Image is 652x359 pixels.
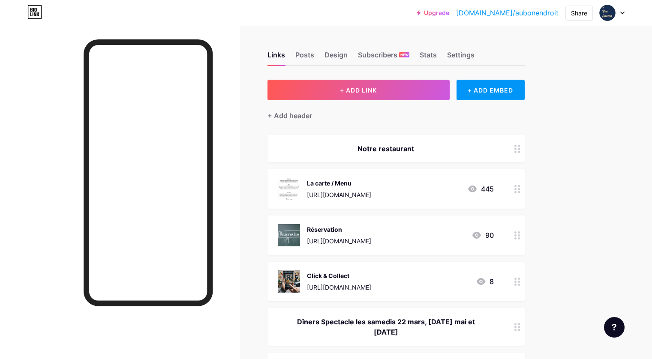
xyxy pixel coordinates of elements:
[307,283,371,292] div: [URL][DOMAIN_NAME]
[307,179,371,188] div: La carte / Menu
[307,236,371,245] div: [URL][DOMAIN_NAME]
[278,224,300,246] img: Réservation
[467,184,494,194] div: 445
[457,80,525,100] div: + ADD EMBED
[267,111,312,121] div: + Add header
[447,50,475,65] div: Settings
[278,144,494,154] div: Notre restaurant
[476,276,494,287] div: 8
[324,50,348,65] div: Design
[278,178,300,200] img: La carte / Menu
[456,8,559,18] a: [DOMAIN_NAME]/aubonendroit
[307,271,371,280] div: Click & Collect
[295,50,314,65] div: Posts
[307,225,371,234] div: Réservation
[267,50,285,65] div: Links
[571,9,587,18] div: Share
[278,270,300,293] img: Click & Collect
[599,5,616,21] img: aubonendroit
[400,52,409,57] span: NEW
[358,50,409,65] div: Subscribers
[267,80,450,100] button: + ADD LINK
[417,9,449,16] a: Upgrade
[278,317,494,337] div: Dîners Spectacle les samedis 22 mars, [DATE] mai et [DATE]
[472,230,494,240] div: 90
[420,50,437,65] div: Stats
[340,87,377,94] span: + ADD LINK
[307,190,371,199] div: [URL][DOMAIN_NAME]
